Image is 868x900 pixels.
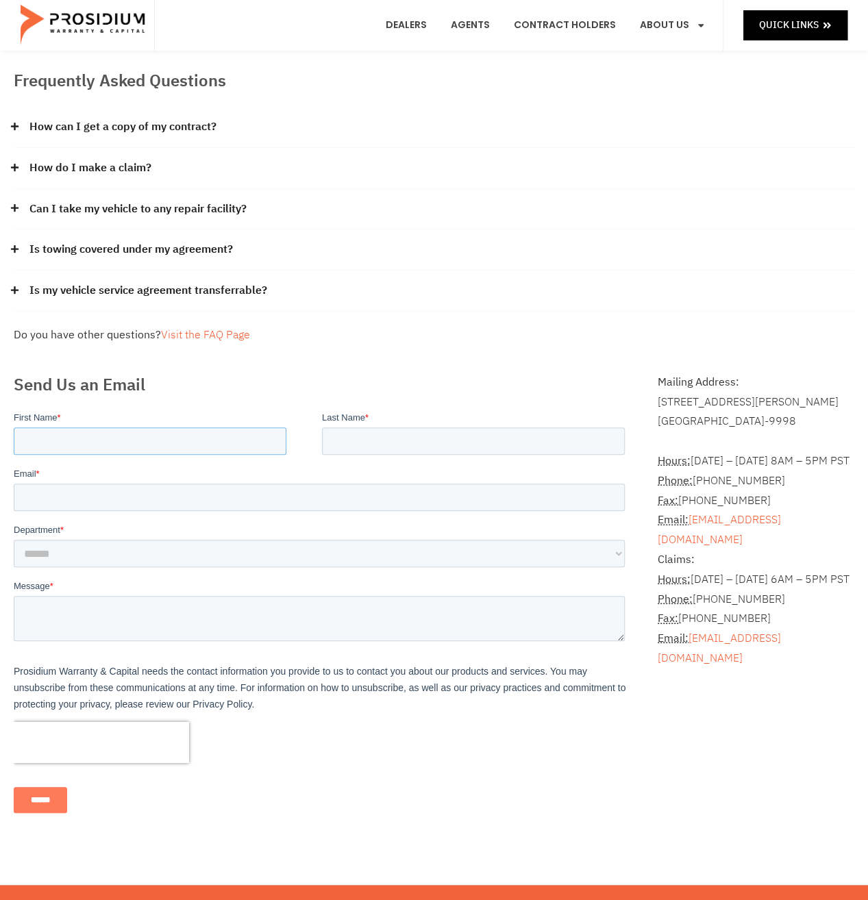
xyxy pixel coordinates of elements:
div: Do you have other questions? [14,325,854,345]
span: Quick Links [759,16,819,34]
abbr: Hours [658,453,691,469]
div: How can I get a copy of my contract? [14,107,854,148]
h2: Send Us an Email [14,373,630,397]
div: How do I make a claim? [14,148,854,189]
abbr: Fax [658,492,678,509]
b: Claims: [658,551,695,568]
a: Quick Links [743,10,847,40]
abbr: Hours [658,571,691,588]
strong: Fax: [658,492,678,509]
b: Mailing Address: [658,374,739,390]
strong: Email: [658,512,689,528]
div: Can I take my vehicle to any repair facility? [14,189,854,230]
div: Is towing covered under my agreement? [14,229,854,271]
abbr: Phone Number [658,591,693,608]
abbr: Email Address [658,512,689,528]
a: [EMAIL_ADDRESS][DOMAIN_NAME] [658,630,781,666]
strong: Hours: [658,571,691,588]
a: Can I take my vehicle to any repair facility? [29,199,247,219]
strong: Fax: [658,610,678,627]
a: Is my vehicle service agreement transferrable? [29,281,267,301]
a: How do I make a claim? [29,158,151,178]
strong: Hours: [658,453,691,469]
iframe: Form 0 [14,411,630,824]
strong: Phone: [658,591,693,608]
a: How can I get a copy of my contract? [29,117,216,137]
strong: Phone: [658,473,693,489]
h2: Frequently Asked Questions [14,68,854,93]
a: Is towing covered under my agreement? [29,240,233,260]
a: Visit the FAQ Page [161,327,250,343]
abbr: Email Address [658,630,689,647]
div: [GEOGRAPHIC_DATA]-9998 [658,412,854,432]
address: [DATE] – [DATE] 8AM – 5PM PST [PHONE_NUMBER] [PHONE_NUMBER] [658,432,854,668]
p: [DATE] – [DATE] 6AM – 5PM PST [PHONE_NUMBER] [PHONE_NUMBER] [658,550,854,668]
abbr: Fax [658,610,678,627]
div: Is my vehicle service agreement transferrable? [14,271,854,312]
div: [STREET_ADDRESS][PERSON_NAME] [658,392,854,412]
abbr: Phone Number [658,473,693,489]
a: [EMAIL_ADDRESS][DOMAIN_NAME] [658,512,781,548]
strong: Email: [658,630,689,647]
